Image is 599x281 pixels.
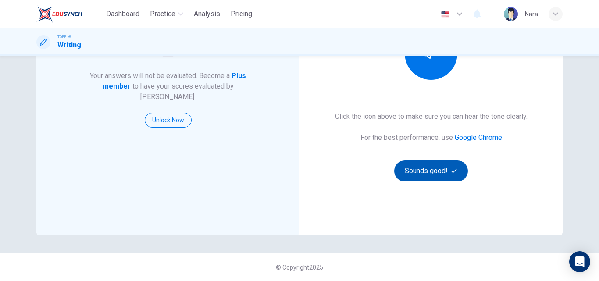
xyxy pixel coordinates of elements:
button: Analysis [190,6,224,22]
span: TOEFL® [57,34,71,40]
img: Profile picture [504,7,518,21]
img: en [440,11,451,18]
button: Unlock Now [145,113,192,128]
h1: Writing [57,40,81,50]
h6: For the best performance, use [360,132,502,143]
a: Google Chrome [455,133,502,142]
span: © Copyright 2025 [276,264,323,271]
button: Sounds good! [394,160,468,181]
img: EduSynch logo [36,5,82,23]
h6: Click the icon above to make sure you can hear the tone clearly. [335,111,528,122]
a: EduSynch logo [36,5,103,23]
strong: Plus member [103,71,246,90]
span: Dashboard [106,9,139,19]
span: Practice [150,9,175,19]
div: ์Nara [525,9,538,19]
div: Open Intercom Messenger [569,251,590,272]
button: Dashboard [103,6,143,22]
span: Analysis [194,9,220,19]
span: Pricing [231,9,252,19]
button: Practice [146,6,187,22]
button: Pricing [227,6,256,22]
h6: Your answers will not be evaluated. Become a to have your scores evaluated by [PERSON_NAME]. [89,71,247,102]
